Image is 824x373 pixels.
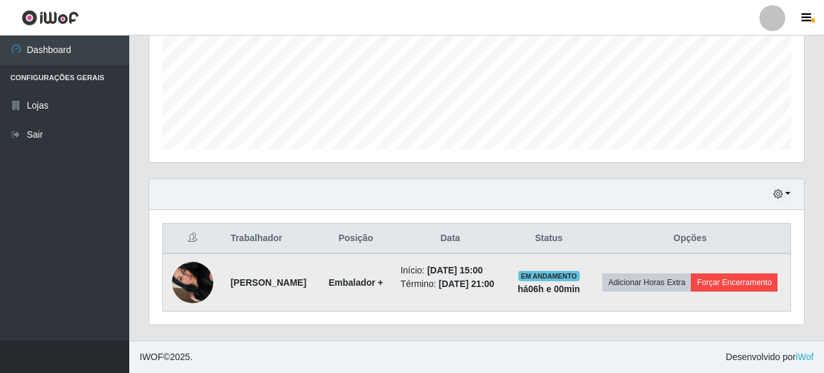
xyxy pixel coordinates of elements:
[590,224,791,254] th: Opções
[401,264,500,277] li: Início:
[518,271,580,281] span: EM ANDAMENTO
[172,246,213,319] img: 1756440823795.jpeg
[319,224,393,254] th: Posição
[140,352,164,362] span: IWOF
[328,277,383,288] strong: Embalador +
[726,350,814,364] span: Desenvolvido por
[518,284,580,294] strong: há 06 h e 00 min
[602,273,691,292] button: Adicionar Horas Extra
[393,224,508,254] th: Data
[439,279,494,289] time: [DATE] 21:00
[796,352,814,362] a: iWof
[231,277,306,288] strong: [PERSON_NAME]
[21,10,79,26] img: CoreUI Logo
[223,224,319,254] th: Trabalhador
[508,224,590,254] th: Status
[140,350,193,364] span: © 2025 .
[427,265,483,275] time: [DATE] 15:00
[691,273,777,292] button: Forçar Encerramento
[401,277,500,291] li: Término:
